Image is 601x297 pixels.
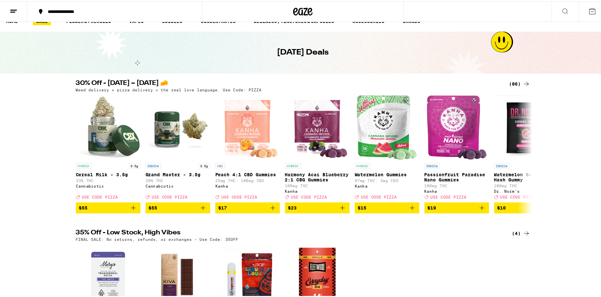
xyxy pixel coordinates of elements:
[355,183,419,187] div: Kanha
[146,201,210,212] button: Add to bag
[355,162,370,168] p: HYBRID
[431,194,467,198] span: USE CODE PIZZA
[355,177,419,181] p: 97mg THC: 3mg CBD
[285,182,350,187] p: 100mg THC
[146,94,210,159] img: Cannabiotix - Grand Master - 3.5g
[215,94,280,201] a: Open page for Peach 4:1 CBD Gummies from Kanha
[355,201,419,212] button: Add to bag
[424,171,489,181] p: Passionfruit Paradise Nano Gummies
[215,201,280,212] button: Add to bag
[428,204,436,209] span: $19
[286,94,349,159] img: Kanha - Harmony Acai Blueberry 2:1 CBG Gummies
[76,171,140,176] p: Cereal Milk - 3.5g
[509,79,530,87] a: (86)
[424,94,489,201] a: Open page for Passionfruit Paradise Nano Gummies from Kanha
[288,204,297,209] span: $23
[494,171,559,181] p: Watermelon Solventless Hash Gummy
[500,194,536,198] span: USE CODE PIZZA
[361,194,397,198] span: USE CODE PIZZA
[291,194,327,198] span: USE CODE PIZZA
[277,46,329,57] h1: [DATE] Deals
[285,201,350,212] button: Add to bag
[285,171,350,181] p: Harmony Acai Blueberry 2:1 CBG Gummies
[495,94,557,159] img: Dr. Norm's - Watermelon Solventless Hash Gummy
[82,194,118,198] span: USE CODE PIZZA
[215,162,225,168] p: CBD
[146,177,210,181] p: 28% THC
[76,87,262,91] p: Weed delivery + pizza delivery = the real love language. Use Code: PIZZA
[285,94,350,201] a: Open page for Harmony Acai Blueberry 2:1 CBG Gummies from Kanha
[199,162,210,168] p: 3.5g
[76,94,140,159] img: Cannabiotix - Cereal Milk - 3.5g
[149,204,158,209] span: $55
[152,194,188,198] span: USE CODE PIZZA
[424,162,440,168] p: INDICA
[355,94,419,201] a: Open page for Watermelon Gummies from Kanha
[76,236,239,240] p: FINAL SALE: No returns, refunds, or exchanges - Use Code: 35OFF
[76,79,499,87] h2: 30% Off - [DATE] – [DATE] 🧀
[216,94,279,159] img: Kanha - Peach 4:1 CBD Gummies
[426,94,486,159] img: Kanha - Passionfruit Paradise Nano Gummies
[215,183,280,187] div: Kanha
[146,183,210,187] div: Cannabiotix
[424,201,489,212] button: Add to bag
[494,201,559,212] button: Add to bag
[424,182,489,187] p: 100mg THC
[497,204,506,209] span: $10
[215,171,280,176] p: Peach 4:1 CBD Gummies
[494,188,559,192] div: Dr. Norm's
[221,194,258,198] span: USE CODE PIZZA
[424,188,489,192] div: Kanha
[146,94,210,201] a: Open page for Grand Master - 3.5g from Cannabiotix
[76,162,91,168] p: HYBRID
[76,201,140,212] button: Add to bag
[285,162,300,168] p: HYBRID
[76,177,140,181] p: 33% THC
[146,162,161,168] p: INDICA
[76,183,140,187] div: Cannabiotix
[146,171,210,176] p: Grand Master - 3.5g
[357,94,417,159] img: Kanha - Watermelon Gummies
[355,171,419,176] p: Watermelon Gummies
[76,94,140,201] a: Open page for Cereal Milk - 3.5g from Cannabiotix
[215,177,280,181] p: 25mg THC: 100mg CBD
[358,204,367,209] span: $15
[512,228,530,236] a: (4)
[494,94,559,201] a: Open page for Watermelon Solventless Hash Gummy from Dr. Norm's
[494,182,559,187] p: 100mg THC
[219,204,227,209] span: $17
[285,188,350,192] div: Kanha
[79,204,88,209] span: $55
[76,228,499,236] h2: 35% Off - Low Stock, High Vibes
[129,162,140,168] p: 3.5g
[494,162,510,168] p: INDICA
